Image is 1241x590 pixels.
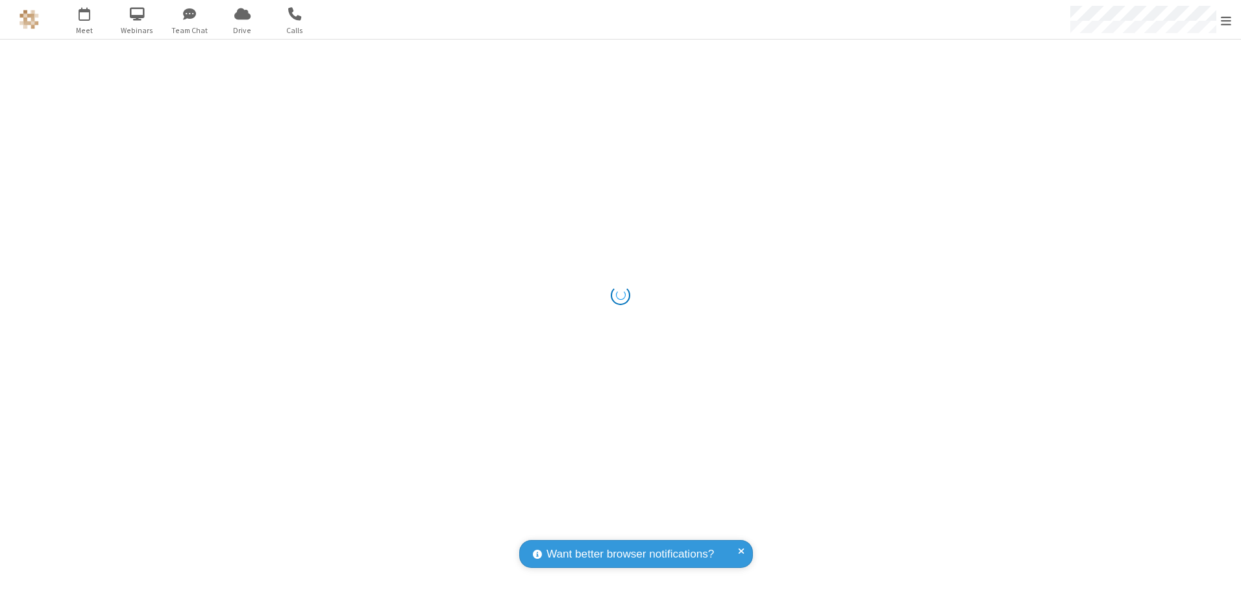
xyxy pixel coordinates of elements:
[60,25,109,36] span: Meet
[113,25,162,36] span: Webinars
[19,10,39,29] img: QA Selenium DO NOT DELETE OR CHANGE
[218,25,267,36] span: Drive
[547,546,714,563] span: Want better browser notifications?
[166,25,214,36] span: Team Chat
[271,25,319,36] span: Calls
